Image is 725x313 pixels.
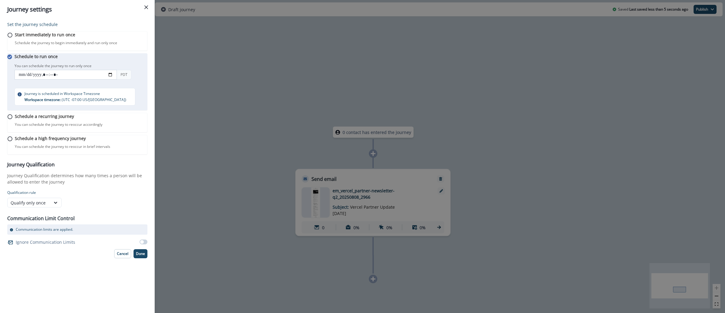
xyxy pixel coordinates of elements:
p: Journey Qualification determines how many times a person will be allowed to enter the journey [7,172,147,185]
p: Communication Limit Control [7,215,75,222]
div: PDT [117,70,131,80]
p: Schedule to run once [14,53,58,60]
p: Set the journey schedule [7,21,147,28]
div: Journey settings [7,5,147,14]
p: Qualification rule [7,190,147,195]
p: Cancel [117,252,128,256]
p: Journey is scheduled in Workspace Timezone ( UTC -07:00 US/[GEOGRAPHIC_DATA] ) [24,91,126,103]
p: Done [136,252,145,256]
button: Done [134,249,147,258]
p: Start immediately to run once [15,31,75,38]
div: Qualify only once [11,200,47,206]
p: Schedule a high frequency journey [15,135,86,142]
p: Communication limits are applied. [16,227,73,232]
h3: Journey Qualification [7,162,147,168]
button: Close [141,2,151,12]
p: Schedule a recurring journey [15,113,74,119]
p: Schedule the journey to begin immediately and run only once [15,40,117,46]
span: Workspace timezone: [24,97,62,102]
p: You can schedule the journey to run only once [14,63,92,69]
button: Cancel [114,249,131,258]
p: Ignore Communication Limits [16,239,75,245]
p: You can schedule the journey to reoccur accordingly [15,122,102,127]
p: You can schedule the journey to reoccur in brief intervals [15,144,110,149]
